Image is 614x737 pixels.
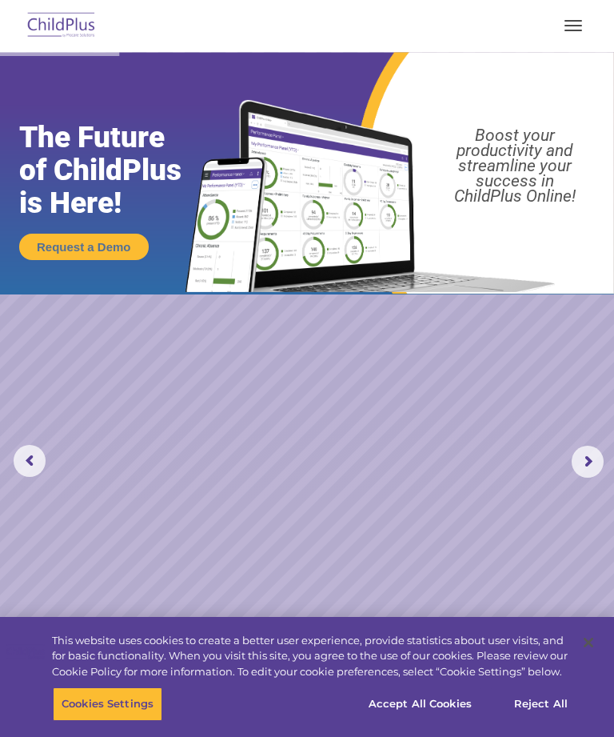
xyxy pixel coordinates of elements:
[24,7,99,45] img: ChildPlus by Procare Solutions
[491,687,591,721] button: Reject All
[19,121,215,219] rs-layer: The Future of ChildPlus is Here!
[53,687,162,721] button: Cookies Settings
[424,128,605,204] rs-layer: Boost your productivity and streamline your success in ChildPlus Online!
[19,234,149,260] a: Request a Demo
[360,687,480,721] button: Accept All Cookies
[52,633,571,680] div: This website uses cookies to create a better user experience, provide statistics about user visit...
[571,625,606,660] button: Close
